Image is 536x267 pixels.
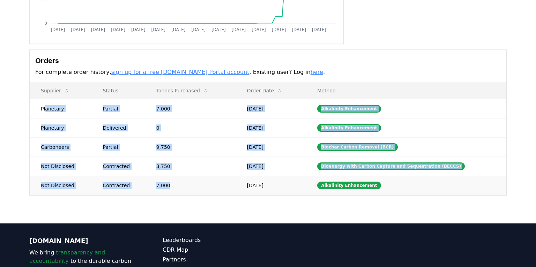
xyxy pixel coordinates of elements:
[241,84,288,98] button: Order Date
[163,255,268,264] a: Partners
[151,84,214,98] button: Tonnes Purchased
[145,157,236,176] td: 3,750
[192,27,206,32] tspan: [DATE]
[272,27,286,32] tspan: [DATE]
[131,27,146,32] tspan: [DATE]
[51,27,65,32] tspan: [DATE]
[145,176,236,195] td: 7,000
[103,182,139,189] div: Contracted
[163,246,268,254] a: CDR Map
[311,69,323,75] a: here
[30,176,91,195] td: Not Disclosed
[30,99,91,118] td: Planetary
[30,137,91,157] td: Carboneers
[91,27,105,32] tspan: [DATE]
[103,163,139,170] div: Contracted
[236,157,306,176] td: [DATE]
[103,105,139,112] div: Partial
[35,84,75,98] button: Supplier
[151,27,166,32] tspan: [DATE]
[29,249,105,264] span: transparency and accountability
[252,27,266,32] tspan: [DATE]
[236,118,306,137] td: [DATE]
[317,162,465,170] div: Bioenergy with Carbon Capture and Sequestration (BECCS)
[29,236,135,246] p: [DOMAIN_NAME]
[236,137,306,157] td: [DATE]
[103,144,139,151] div: Partial
[171,27,186,32] tspan: [DATE]
[44,21,47,26] tspan: 0
[232,27,246,32] tspan: [DATE]
[97,87,139,94] p: Status
[145,118,236,137] td: 0
[312,87,501,94] p: Method
[30,118,91,137] td: Planetary
[317,182,381,189] div: Alkalinity Enhancement
[211,27,226,32] tspan: [DATE]
[317,124,381,132] div: Alkalinity Enhancement
[312,27,326,32] tspan: [DATE]
[236,176,306,195] td: [DATE]
[317,143,397,151] div: Biochar Carbon Removal (BCR)
[145,137,236,157] td: 9,750
[35,55,501,66] h3: Orders
[292,27,306,32] tspan: [DATE]
[35,68,501,76] p: For complete order history, . Existing user? Log in .
[111,27,125,32] tspan: [DATE]
[30,157,91,176] td: Not Disclosed
[145,99,236,118] td: 7,000
[236,99,306,118] td: [DATE]
[111,69,250,75] a: sign up for a free [DOMAIN_NAME] Portal account
[71,27,85,32] tspan: [DATE]
[163,236,268,244] a: Leaderboards
[103,124,139,131] div: Delivered
[317,105,381,113] div: Alkalinity Enhancement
